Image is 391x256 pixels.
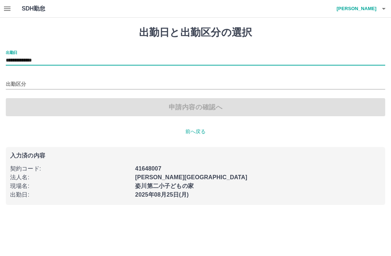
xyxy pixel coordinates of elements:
b: 2025年08月25日(月) [135,192,189,198]
p: 契約コード : [10,164,131,173]
b: [PERSON_NAME][GEOGRAPHIC_DATA] [135,174,247,180]
label: 出勤日 [6,50,17,55]
p: 法人名 : [10,173,131,182]
p: 前へ戻る [6,128,385,135]
p: 現場名 : [10,182,131,190]
p: 入力済の内容 [10,153,381,159]
b: 41648007 [135,165,161,172]
h1: 出勤日と出勤区分の選択 [6,26,385,39]
b: 姿川第二小子どもの家 [135,183,194,189]
p: 出勤日 : [10,190,131,199]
